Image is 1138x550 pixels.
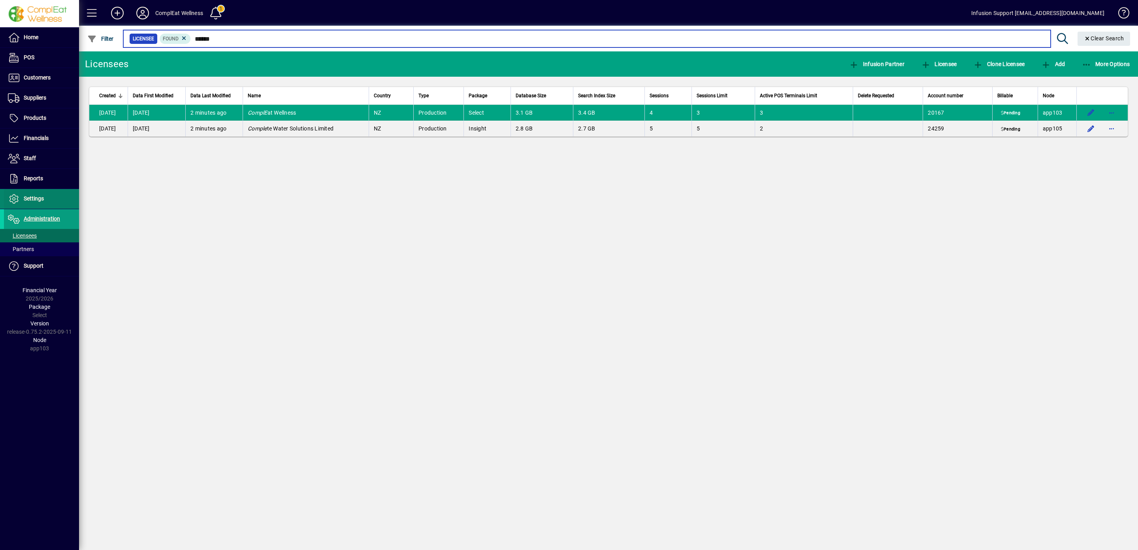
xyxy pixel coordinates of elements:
td: 20167 [923,105,992,121]
em: Comple [248,125,267,132]
td: Select [463,105,511,121]
td: [DATE] [89,121,128,136]
div: Account number [928,91,987,100]
span: Products [24,115,46,121]
span: Package [469,91,487,100]
span: Billable [997,91,1013,100]
td: 2.8 GB [511,121,573,136]
button: Add [105,6,130,20]
div: Active POS Terminals Limit [760,91,848,100]
div: Sessions [650,91,687,100]
td: 3.4 GB [573,105,644,121]
button: More Options [1080,57,1132,71]
td: 3 [691,105,754,121]
div: Type [418,91,459,100]
button: More options [1105,122,1118,135]
span: Staff [24,155,36,161]
span: Created [99,91,116,100]
div: Billable [997,91,1033,100]
div: Search Index Size [578,91,640,100]
td: 3.1 GB [511,105,573,121]
span: Delete Requested [858,91,894,100]
td: [DATE] [128,105,185,121]
span: Name [248,91,261,100]
span: Clear Search [1084,35,1124,42]
button: Clear [1078,32,1130,46]
span: Data Last Modified [190,91,231,100]
span: Sessions [650,91,669,100]
div: Node [1043,91,1072,100]
a: Settings [4,189,79,209]
span: Active POS Terminals Limit [760,91,817,100]
td: 3 [755,105,853,121]
span: Version [30,320,49,327]
a: Financials [4,129,79,148]
a: POS [4,48,79,68]
span: Sessions Limit [697,91,727,100]
div: Delete Requested [858,91,918,100]
span: Type [418,91,429,100]
td: 5 [644,121,692,136]
span: POS [24,54,34,60]
span: Search Index Size [578,91,615,100]
button: Infusion Partner [847,57,906,71]
div: Database Size [516,91,568,100]
em: ComplE [248,110,268,116]
span: Pending [999,126,1022,132]
span: Home [24,34,38,40]
span: Partners [8,246,34,252]
span: Infusion Partner [849,61,904,67]
a: Suppliers [4,88,79,108]
td: NZ [369,121,413,136]
span: Package [29,304,50,310]
td: 2 minutes ago [185,105,243,121]
span: Clone Licensee [973,61,1025,67]
span: Support [24,263,43,269]
td: Insight [463,121,511,136]
td: [DATE] [89,105,128,121]
td: 2.7 GB [573,121,644,136]
span: at Wellness [248,110,296,116]
a: Support [4,256,79,276]
div: Created [99,91,123,100]
a: Partners [4,242,79,256]
button: More options [1105,106,1118,119]
div: Sessions Limit [697,91,750,100]
span: app105.prod.infusionbusinesssoftware.com [1043,125,1063,132]
span: Reports [24,175,43,181]
div: Licensees [85,58,128,70]
span: app103.prod.infusionbusinesssoftware.com [1043,110,1063,116]
span: Pending [999,110,1022,117]
span: Administration [24,215,60,222]
span: Found [163,36,179,42]
td: Production [413,105,463,121]
div: Name [248,91,364,100]
a: Customers [4,68,79,88]
div: Data First Modified [133,91,181,100]
span: Database Size [516,91,546,100]
a: Licensees [4,229,79,242]
a: Products [4,108,79,128]
span: Node [1043,91,1054,100]
span: Data First Modified [133,91,173,100]
td: 4 [644,105,692,121]
td: 2 minutes ago [185,121,243,136]
td: 24259 [923,121,992,136]
td: NZ [369,105,413,121]
span: Licensees [8,232,37,239]
span: Financial Year [23,287,57,293]
td: 2 [755,121,853,136]
a: Reports [4,169,79,189]
button: Edit [1085,122,1097,135]
span: Customers [24,74,51,81]
td: Production [413,121,463,136]
span: te Water Solutions Limited [248,125,333,132]
span: Filter [87,36,114,42]
button: Add [1039,57,1067,71]
a: Knowledge Base [1112,2,1128,27]
span: Suppliers [24,95,46,101]
span: Settings [24,195,44,202]
button: Filter [85,32,116,46]
a: Staff [4,149,79,168]
button: Licensee [919,57,959,71]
